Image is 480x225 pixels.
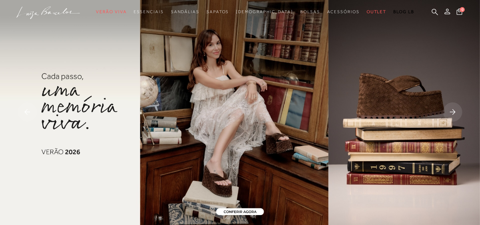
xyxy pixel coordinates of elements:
a: noSubCategoriesText [300,5,320,18]
span: Outlet [367,9,387,14]
span: Bolsas [300,9,320,14]
span: BLOG LB [393,9,414,14]
span: Verão Viva [96,9,126,14]
a: noSubCategoriesText [367,5,387,18]
a: BLOG LB [393,5,414,18]
a: noSubCategoriesText [96,5,126,18]
span: Sandálias [171,9,199,14]
a: noSubCategoriesText [206,5,229,18]
span: [DEMOGRAPHIC_DATA] [236,9,293,14]
span: 0 [460,7,465,12]
button: 0 [454,8,464,17]
a: noSubCategoriesText [171,5,199,18]
span: Sapatos [206,9,229,14]
a: noSubCategoriesText [236,5,293,18]
span: Essenciais [134,9,163,14]
a: noSubCategoriesText [134,5,163,18]
a: noSubCategoriesText [327,5,360,18]
span: Acessórios [327,9,360,14]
